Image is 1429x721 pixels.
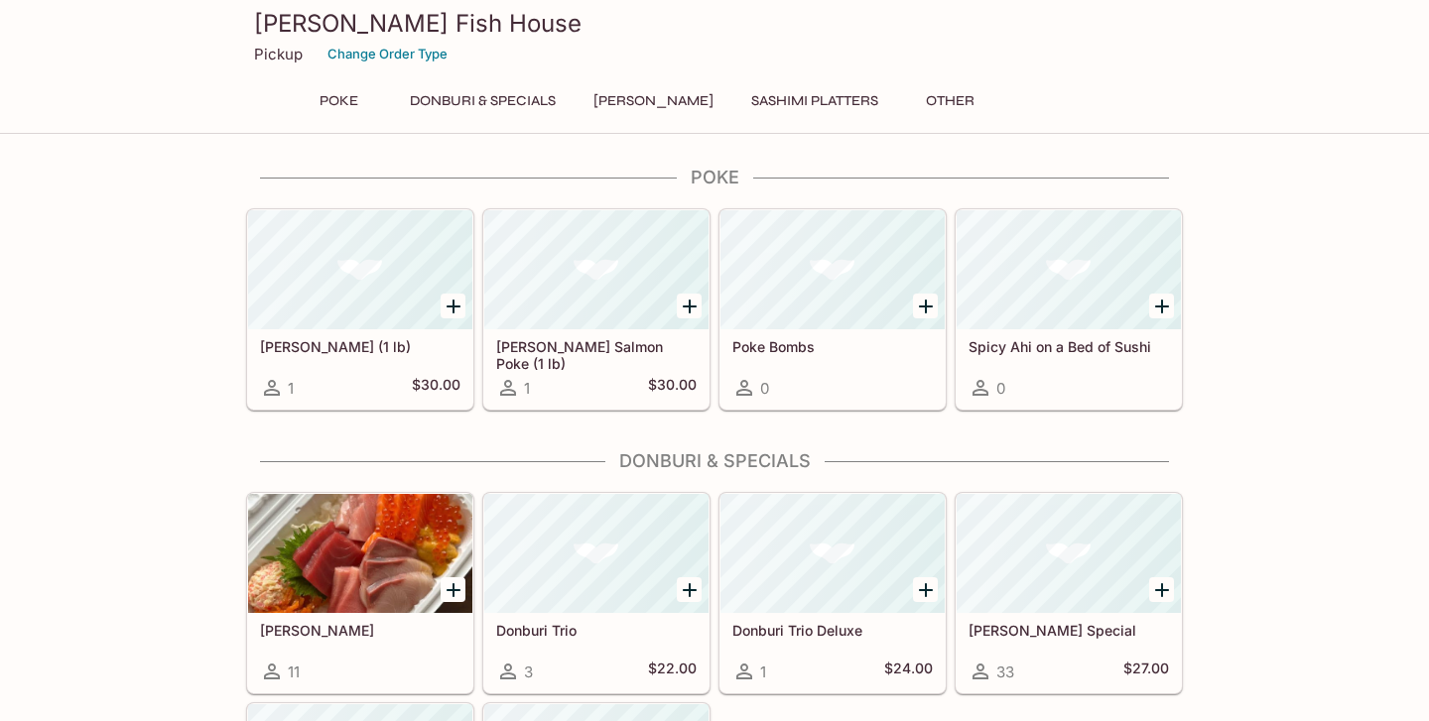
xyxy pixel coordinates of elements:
h5: [PERSON_NAME] Special [969,622,1169,639]
div: Souza Special [957,494,1181,613]
button: Add Donburi Trio Deluxe [913,577,938,602]
div: Poke Bombs [720,210,945,329]
h5: $30.00 [648,376,697,400]
a: [PERSON_NAME]11 [247,493,473,693]
h5: Donburi Trio [496,622,697,639]
button: Add Souza Special [1149,577,1174,602]
h3: [PERSON_NAME] Fish House [254,8,1175,39]
span: 1 [288,379,294,398]
h5: [PERSON_NAME] (1 lb) [260,338,460,355]
button: Poke [294,87,383,115]
div: Sashimi Donburis [248,494,472,613]
button: Sashimi Platters [740,87,889,115]
p: Pickup [254,45,303,63]
a: Poke Bombs0 [719,209,946,410]
button: Add Sashimi Donburis [441,577,465,602]
button: Add Ora King Salmon Poke (1 lb) [677,294,702,318]
button: [PERSON_NAME] [583,87,724,115]
h5: [PERSON_NAME] Salmon Poke (1 lb) [496,338,697,371]
span: 0 [760,379,769,398]
span: 1 [524,379,530,398]
a: Donburi Trio3$22.00 [483,493,710,693]
button: Other [905,87,994,115]
button: Donburi & Specials [399,87,567,115]
a: [PERSON_NAME] Special33$27.00 [956,493,1182,693]
button: Add Poke Bombs [913,294,938,318]
div: Donburi Trio [484,494,709,613]
button: Change Order Type [319,39,456,69]
h5: [PERSON_NAME] [260,622,460,639]
button: Add Donburi Trio [677,577,702,602]
div: Donburi Trio Deluxe [720,494,945,613]
h4: Poke [246,167,1183,188]
h5: $24.00 [884,660,933,683]
h5: $27.00 [1123,660,1169,683]
span: 11 [288,662,300,681]
a: Donburi Trio Deluxe1$24.00 [719,493,946,693]
h5: $22.00 [648,660,697,683]
span: 33 [996,662,1014,681]
span: 3 [524,662,533,681]
a: [PERSON_NAME] Salmon Poke (1 lb)1$30.00 [483,209,710,410]
a: Spicy Ahi on a Bed of Sushi0 [956,209,1182,410]
h5: Spicy Ahi on a Bed of Sushi [969,338,1169,355]
h5: $30.00 [412,376,460,400]
div: Ahi Poke (1 lb) [248,210,472,329]
h4: Donburi & Specials [246,450,1183,472]
h5: Poke Bombs [732,338,933,355]
a: [PERSON_NAME] (1 lb)1$30.00 [247,209,473,410]
div: Ora King Salmon Poke (1 lb) [484,210,709,329]
span: 0 [996,379,1005,398]
button: Add Ahi Poke (1 lb) [441,294,465,318]
h5: Donburi Trio Deluxe [732,622,933,639]
div: Spicy Ahi on a Bed of Sushi [957,210,1181,329]
span: 1 [760,662,766,681]
button: Add Spicy Ahi on a Bed of Sushi [1149,294,1174,318]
